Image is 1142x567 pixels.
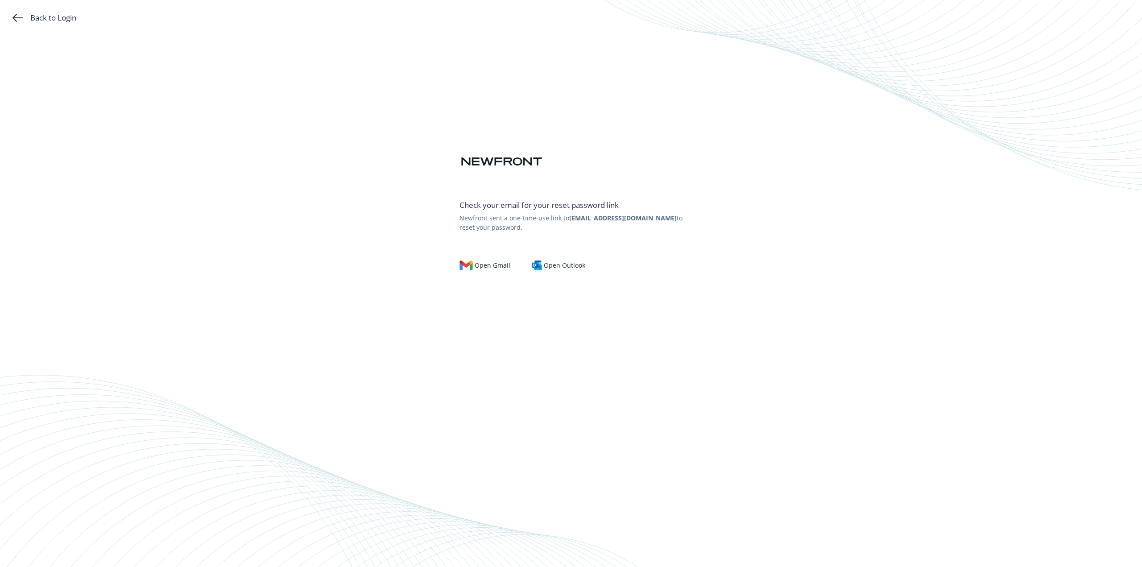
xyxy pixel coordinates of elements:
a: Open Outlook [532,261,593,270]
span: Newfront sent a one-time-use link to to reset your password. [459,213,683,232]
h1: Check your email for your reset password link [459,200,683,210]
div: Open Outlook [532,261,586,270]
a: Open Gmail [459,261,517,270]
b: [EMAIL_ADDRESS][DOMAIN_NAME] [569,214,677,222]
a: Back to Login [12,12,76,23]
img: outlook-logo.svg [532,261,542,270]
img: Newfront logo [459,154,544,170]
img: gmail-logo.svg [459,261,473,270]
div: Open Gmail [459,261,510,270]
